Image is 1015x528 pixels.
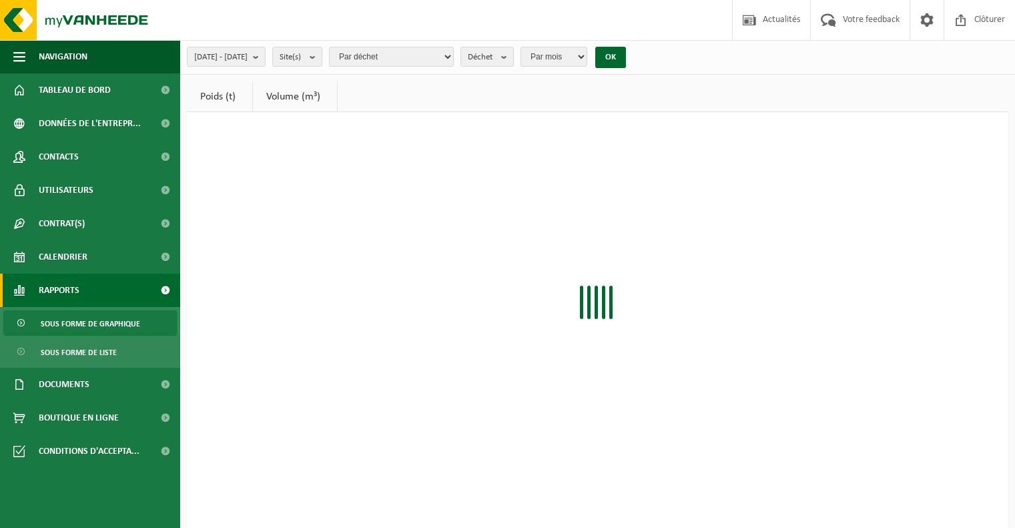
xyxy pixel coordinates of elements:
span: Conditions d'accepta... [39,435,139,468]
button: OK [595,47,626,68]
span: [DATE] - [DATE] [194,47,248,67]
span: Site(s) [280,47,304,67]
span: Sous forme de liste [41,340,117,365]
span: Tableau de bord [39,73,111,107]
span: Contrat(s) [39,207,85,240]
span: Documents [39,368,89,401]
span: Déchet [468,47,496,67]
a: Sous forme de graphique [3,310,177,336]
a: Poids (t) [187,81,252,112]
span: Rapports [39,274,79,307]
span: Boutique en ligne [39,401,119,435]
span: Navigation [39,40,87,73]
span: Sous forme de graphique [41,311,140,336]
button: Déchet [460,47,514,67]
a: Volume (m³) [253,81,337,112]
span: Données de l'entrepr... [39,107,141,140]
span: Contacts [39,140,79,174]
button: [DATE] - [DATE] [187,47,266,67]
button: Site(s) [272,47,322,67]
span: Utilisateurs [39,174,93,207]
a: Sous forme de liste [3,339,177,364]
span: Calendrier [39,240,87,274]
